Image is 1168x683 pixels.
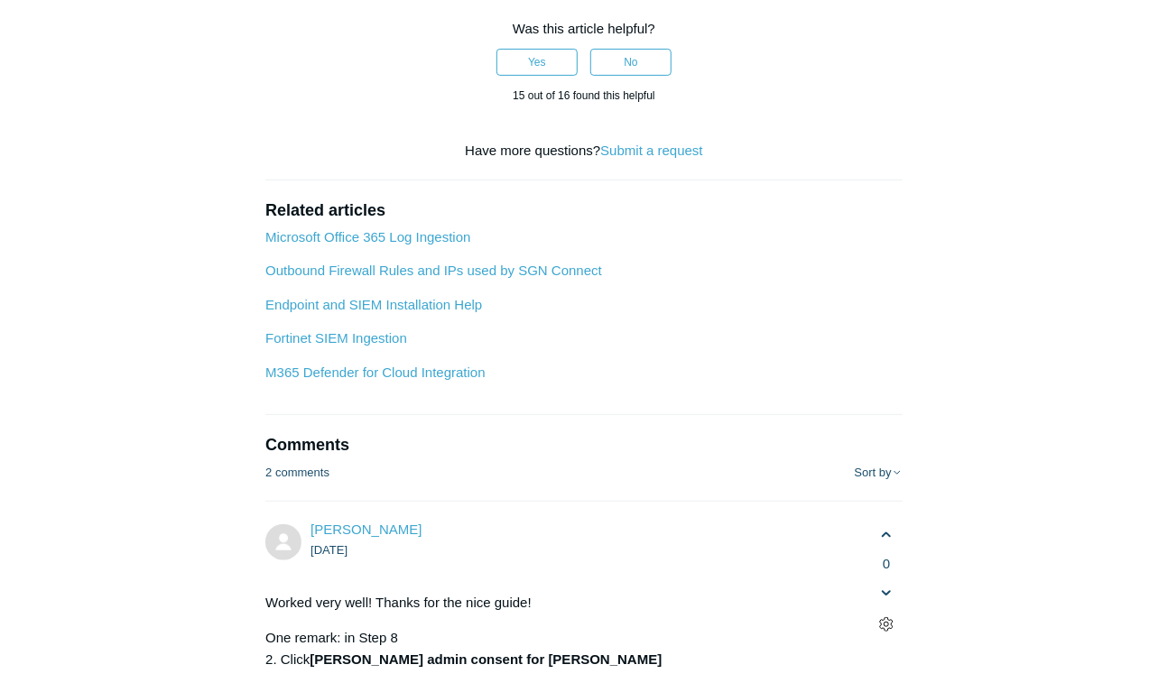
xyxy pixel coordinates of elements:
[265,365,485,380] a: M365 Defender for Cloud Integration
[871,520,903,551] button: This comment was helpful
[310,651,662,667] strong: [PERSON_NAME] admin consent for [PERSON_NAME]
[311,521,422,537] a: [PERSON_NAME]
[265,627,853,670] p: One remark: in Step 8 2. Click
[265,229,470,245] a: Microsoft Office 365 Log Ingestion
[855,466,903,480] button: Sort by
[871,577,903,608] button: This comment was not helpful
[265,263,602,278] a: Outbound Firewall Rules and IPs used by SGN Connect
[265,198,903,223] h2: Related articles
[496,49,578,76] button: This article was helpful
[265,464,329,482] p: 2 comments
[513,89,654,102] span: 15 out of 16 found this helpful
[265,433,903,457] h2: Comments
[265,330,407,346] a: Fortinet SIEM Ingestion
[311,521,422,537] span: Erwin Geirnaert
[265,592,853,614] p: Worked very well! Thanks for the nice guide!
[265,297,482,312] a: Endpoint and SIEM Installation Help
[871,554,903,575] span: 0
[513,21,655,36] span: Was this article helpful?
[265,141,903,162] div: Have more questions?
[600,143,702,158] a: Submit a request
[590,49,672,76] button: This article was not helpful
[871,608,903,640] button: Comment actions
[311,543,348,557] time: 06/07/2021, 08:45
